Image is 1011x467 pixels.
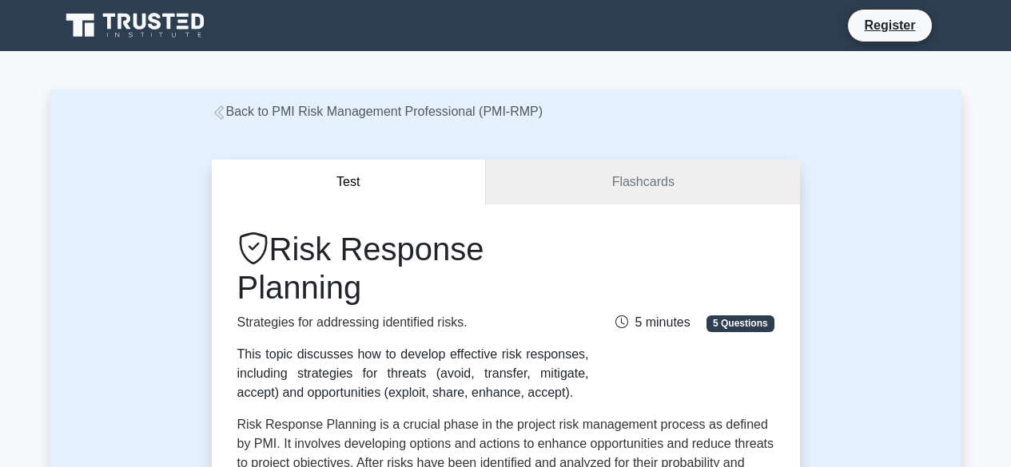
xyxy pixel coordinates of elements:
span: 5 minutes [615,315,690,329]
div: This topic discusses how to develop effective risk responses, including strategies for threats (a... [237,345,589,402]
h1: Risk Response Planning [237,230,589,307]
span: 5 Questions [707,315,774,331]
a: Register [854,15,925,35]
a: Flashcards [486,160,799,205]
a: Back to PMI Risk Management Professional (PMI-RMP) [212,105,543,118]
p: Strategies for addressing identified risks. [237,313,589,332]
button: Test [212,160,487,205]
